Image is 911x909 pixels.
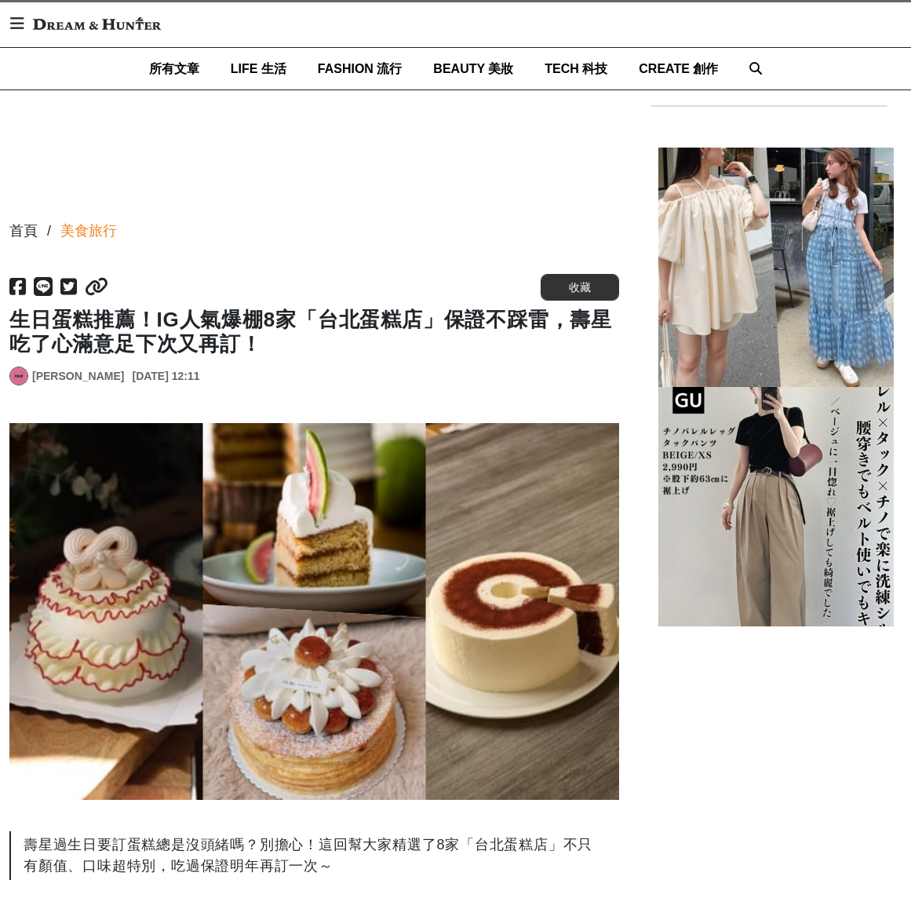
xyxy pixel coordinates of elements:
[9,423,619,800] img: 生日蛋糕推薦！IG人氣爆棚8家「台北蛋糕店」保證不踩雷，壽星吃了心滿意足下次又再訂！
[231,62,286,75] span: LIFE 生活
[10,367,27,385] img: Avatar
[433,62,513,75] span: BEAUTY 美妝
[541,274,619,301] button: 收藏
[149,48,199,89] a: 所有文章
[9,308,619,356] h1: 生日蛋糕推薦！IG人氣爆棚8家「台北蛋糕店」保證不踩雷，壽星吃了心滿意足下次又再訂！
[25,9,169,38] img: Dream & Hunter
[9,221,38,242] div: 首頁
[32,368,124,385] a: [PERSON_NAME]
[60,221,117,242] a: 美食旅行
[132,368,199,385] div: [DATE] 12:11
[433,48,513,89] a: BEAUTY 美妝
[9,831,619,880] div: 壽星過生日要訂蛋糕總是沒頭緒嗎？別擔心！這回幫大家精選了8家「台北蛋糕店」不只有顏值、口味超特別，吃過保證明年再訂一次～
[545,62,607,75] span: TECH 科技
[658,148,894,626] img: 150cm小個子女生穿搭技巧，掌握「高腰線」比例，視覺增高5cm以上，不再只是可愛也能時髦有型！
[47,221,51,242] div: /
[149,62,199,75] span: 所有文章
[231,48,286,89] a: LIFE 生活
[318,48,403,89] a: FASHION 流行
[639,62,718,75] span: CREATE 創作
[9,367,28,385] a: Avatar
[639,48,718,89] a: CREATE 創作
[318,62,403,75] span: FASHION 流行
[545,48,607,89] a: TECH 科技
